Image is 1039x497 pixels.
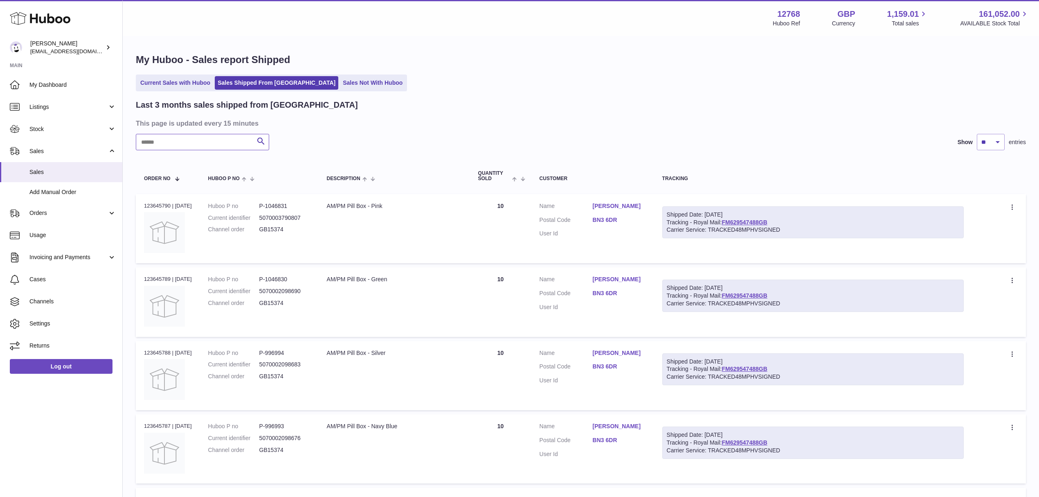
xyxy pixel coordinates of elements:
[327,349,462,357] div: AM/PM Pill Box - Silver
[540,230,593,237] dt: User Id
[777,9,800,20] strong: 12768
[960,9,1029,27] a: 161,052.00 AVAILABLE Stock Total
[540,377,593,384] dt: User Id
[259,361,310,368] dd: 5070002098683
[979,9,1020,20] span: 161,052.00
[259,349,310,357] dd: P-996994
[540,363,593,373] dt: Postal Code
[593,202,646,210] a: [PERSON_NAME]
[667,211,960,219] div: Shipped Date: [DATE]
[208,299,259,307] dt: Channel order
[144,433,185,474] img: no-photo.jpg
[593,276,646,283] a: [PERSON_NAME]
[540,289,593,299] dt: Postal Code
[662,427,964,459] div: Tracking - Royal Mail:
[667,284,960,292] div: Shipped Date: [DATE]
[593,363,646,370] a: BN3 6DR
[470,341,531,410] td: 10
[662,206,964,239] div: Tracking - Royal Mail:
[144,349,192,357] div: 123645788 | [DATE]
[29,253,108,261] span: Invoicing and Payments
[593,216,646,224] a: BN3 6DR
[208,422,259,430] dt: Huboo P no
[593,289,646,297] a: BN3 6DR
[259,434,310,442] dd: 5070002098676
[832,20,855,27] div: Currency
[540,422,593,432] dt: Name
[29,298,116,305] span: Channels
[540,202,593,212] dt: Name
[215,76,338,90] a: Sales Shipped From [GEOGRAPHIC_DATA]
[593,436,646,444] a: BN3 6DR
[30,48,120,54] span: [EMAIL_ADDRESS][DOMAIN_NAME]
[540,450,593,458] dt: User Id
[478,171,511,181] span: Quantity Sold
[208,214,259,222] dt: Current identifier
[208,446,259,454] dt: Channel order
[958,138,973,146] label: Show
[667,373,960,381] div: Carrier Service: TRACKED48MPHVSIGNED
[144,422,192,430] div: 123645787 | [DATE]
[259,373,310,380] dd: GB15374
[144,212,185,253] img: no-photo.jpg
[259,214,310,222] dd: 5070003790807
[593,422,646,430] a: [PERSON_NAME]
[667,358,960,366] div: Shipped Date: [DATE]
[259,276,310,283] dd: P-1046830
[259,299,310,307] dd: GB15374
[208,349,259,357] dt: Huboo P no
[208,202,259,210] dt: Huboo P no
[722,292,767,299] a: FM629547488GB
[259,202,310,210] dd: P-1046831
[667,300,960,307] div: Carrier Service: TRACKED48MPHVSIGNED
[327,176,360,181] span: Description
[1009,138,1026,146] span: entries
[662,280,964,312] div: Tracking - Royal Mail:
[470,414,531,483] td: 10
[540,216,593,226] dt: Postal Code
[259,226,310,233] dd: GB15374
[144,286,185,327] img: no-photo.jpg
[208,276,259,283] dt: Huboo P no
[540,276,593,285] dt: Name
[208,373,259,380] dt: Channel order
[29,147,108,155] span: Sales
[144,176,171,181] span: Order No
[662,176,964,181] div: Tracking
[667,447,960,454] div: Carrier Service: TRACKED48MPHVSIGNED
[208,226,259,233] dt: Channel order
[29,81,116,89] span: My Dashboard
[593,349,646,357] a: [PERSON_NAME]
[722,366,767,372] a: FM629547488GB
[29,320,116,328] span: Settings
[667,226,960,234] div: Carrier Service: TRACKED48MPHVSIGNED
[892,20,928,27] span: Total sales
[29,231,116,239] span: Usage
[29,103,108,111] span: Listings
[144,359,185,400] img: no-photo.jpg
[722,219,767,226] a: FM629547488GB
[470,194,531,263] td: 10
[136,119,1024,128] h3: This page is updated every 15 minutes
[340,76,405,90] a: Sales Not With Huboo
[667,431,960,439] div: Shipped Date: [DATE]
[960,20,1029,27] span: AVAILABLE Stock Total
[30,40,104,55] div: [PERSON_NAME]
[29,125,108,133] span: Stock
[259,446,310,454] dd: GB15374
[327,202,462,210] div: AM/PM Pill Box - Pink
[887,9,919,20] span: 1,159.01
[327,422,462,430] div: AM/PM Pill Box - Navy Blue
[29,276,116,283] span: Cases
[208,176,240,181] span: Huboo P no
[837,9,855,20] strong: GBP
[10,359,112,374] a: Log out
[470,267,531,337] td: 10
[144,276,192,283] div: 123645789 | [DATE]
[137,76,213,90] a: Current Sales with Huboo
[208,434,259,442] dt: Current identifier
[10,41,22,54] img: internalAdmin-12768@internal.huboo.com
[208,287,259,295] dt: Current identifier
[29,188,116,196] span: Add Manual Order
[208,361,259,368] dt: Current identifier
